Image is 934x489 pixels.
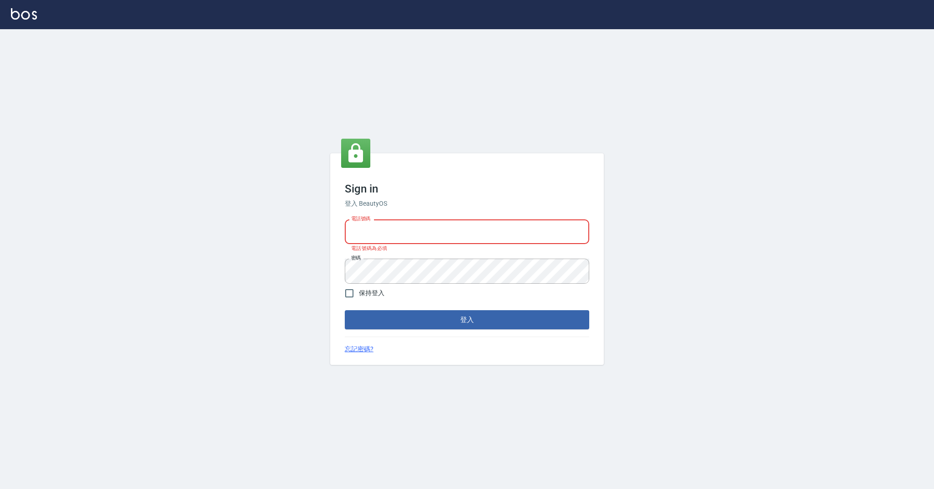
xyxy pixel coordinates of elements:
[351,215,370,222] label: 電話號碼
[345,199,589,208] h6: 登入 BeautyOS
[11,8,37,20] img: Logo
[345,344,374,354] a: 忘記密碼?
[345,182,589,195] h3: Sign in
[351,255,361,261] label: 密碼
[359,288,384,298] span: 保持登入
[345,310,589,329] button: 登入
[351,245,583,251] p: 電話號碼為必填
